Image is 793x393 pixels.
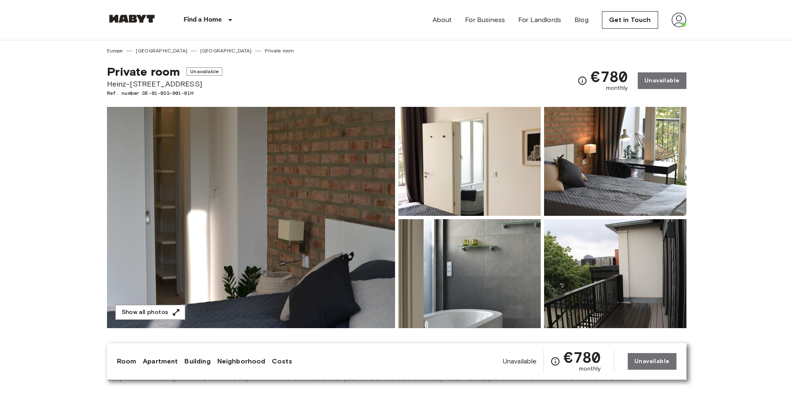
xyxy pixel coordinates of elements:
a: [GEOGRAPHIC_DATA] [200,47,252,54]
span: Heinz-[STREET_ADDRESS] [107,79,222,89]
a: For Business [465,15,505,25]
img: avatar [671,12,686,27]
span: monthly [606,84,628,92]
a: Blog [574,15,589,25]
span: Unavailable [503,357,537,366]
a: Costs [272,356,292,366]
a: About [433,15,452,25]
span: Unavailable [186,67,222,76]
span: Private room [107,64,180,79]
svg: Check cost overview for full price breakdown. Please note that discounts apply to new joiners onl... [577,76,587,86]
img: Picture of unit DE-01-033-001-01H [544,107,686,216]
button: Show all photos [115,305,185,320]
svg: Check cost overview for full price breakdown. Please note that discounts apply to new joiners onl... [550,356,560,366]
span: €780 [564,350,601,365]
a: Neighborhood [217,356,266,366]
a: Building [184,356,210,366]
a: For Landlords [518,15,561,25]
span: Ref. number DE-01-033-001-01H [107,89,222,97]
a: Private room [265,47,294,54]
img: Picture of unit DE-01-033-001-01H [544,219,686,328]
img: Picture of unit DE-01-033-001-01H [398,219,541,328]
a: [GEOGRAPHIC_DATA] [136,47,187,54]
img: Marketing picture of unit DE-01-033-001-01H [107,107,395,328]
img: Habyt [107,15,157,23]
a: Apartment [143,356,178,366]
a: Europe [107,47,123,54]
img: Picture of unit DE-01-033-001-01H [398,107,541,216]
a: Get in Touch [602,11,658,29]
a: Room [117,356,137,366]
span: €780 [591,69,628,84]
p: Find a Home [184,15,222,25]
span: monthly [579,365,601,373]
